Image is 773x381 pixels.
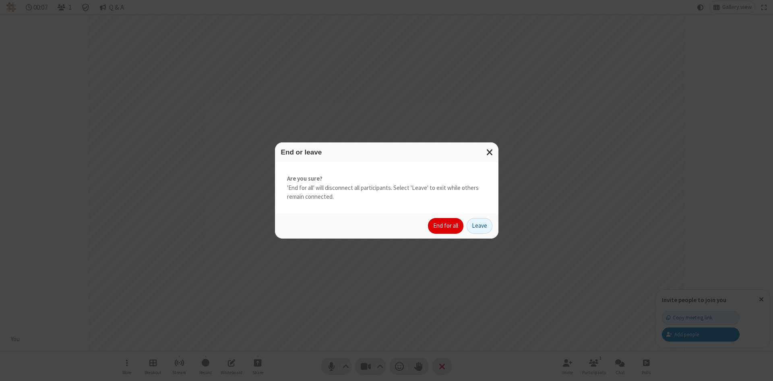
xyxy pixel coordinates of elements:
div: 'End for all' will disconnect all participants. Select 'Leave' to exit while others remain connec... [275,162,498,214]
button: Leave [467,218,492,234]
h3: End or leave [281,148,492,156]
button: Close modal [482,142,498,162]
strong: Are you sure? [287,174,486,183]
button: End for all [428,218,463,234]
